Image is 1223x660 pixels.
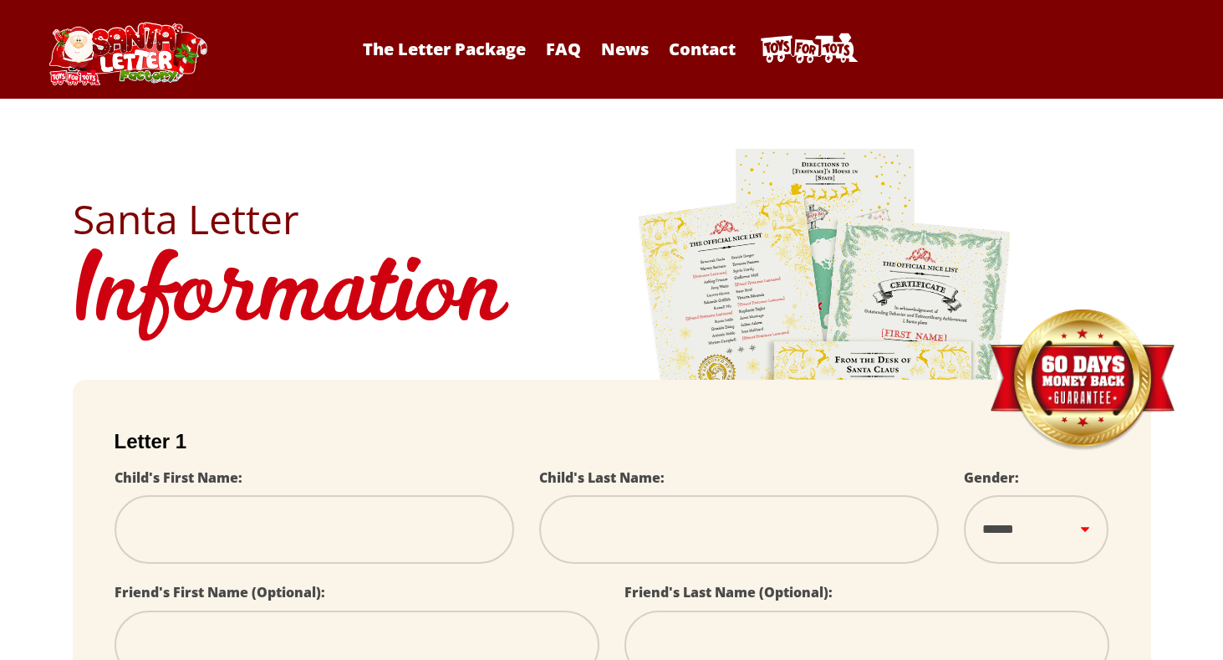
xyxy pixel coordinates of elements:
[73,239,1151,355] h1: Information
[964,468,1019,487] label: Gender:
[593,38,657,60] a: News
[115,430,1109,453] h2: Letter 1
[354,38,534,60] a: The Letter Package
[637,146,1013,614] img: letters.png
[73,199,1151,239] h2: Santa Letter
[115,583,325,601] label: Friend's First Name (Optional):
[115,468,242,487] label: Child's First Name:
[660,38,744,60] a: Contact
[988,309,1176,452] img: Money Back Guarantee
[538,38,589,60] a: FAQ
[539,468,665,487] label: Child's Last Name:
[624,583,833,601] label: Friend's Last Name (Optional):
[43,22,211,85] img: Santa Letter Logo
